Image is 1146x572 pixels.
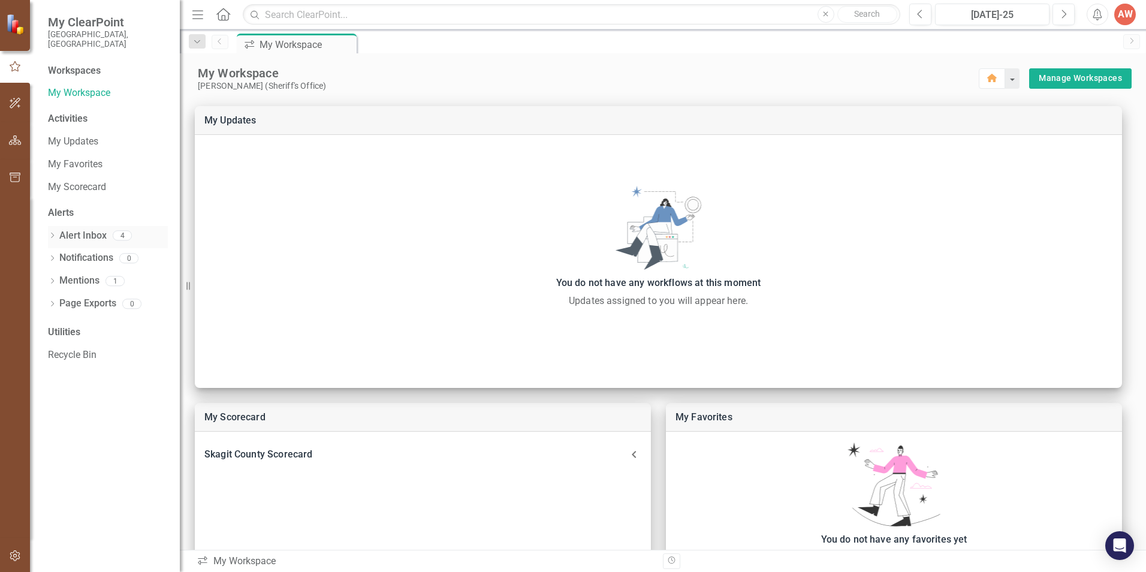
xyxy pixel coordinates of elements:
a: My Favorites [675,411,732,423]
a: My Scorecard [48,180,168,194]
a: Manage Workspaces [1039,71,1122,86]
div: My Workspace [198,65,979,81]
div: Updates assigned to you will appear here. [201,294,1116,308]
div: Activities [48,112,168,126]
div: 1 [105,276,125,286]
a: Page Exports [59,297,116,311]
div: Workspaces [48,64,101,78]
div: 0 [119,253,138,263]
div: Skagit County Scorecard [195,441,651,468]
div: [PERSON_NAME] (Sheriff's Office) [198,81,979,91]
div: split button [1029,68,1132,89]
a: My Favorites [48,158,168,171]
span: Search [854,9,880,19]
a: My Updates [48,135,168,149]
a: Notifications [59,251,113,265]
div: You do not have any favorites yet [672,531,1116,548]
div: 4 [113,231,132,241]
button: Manage Workspaces [1029,68,1132,89]
div: Open Intercom Messenger [1105,531,1134,560]
div: My Workspace [260,37,354,52]
div: Skagit County Scorecard [204,446,627,463]
div: Alerts [48,206,168,220]
button: Search [837,6,897,23]
a: Alert Inbox [59,229,107,243]
a: My Scorecard [204,411,266,423]
div: 0 [122,299,141,309]
img: ClearPoint Strategy [6,14,27,35]
div: You do not have any workflows at this moment [201,275,1116,291]
a: Recycle Bin [48,348,168,362]
a: Mentions [59,274,99,288]
div: [DATE]-25 [939,8,1045,22]
a: My Workspace [48,86,168,100]
div: Utilities [48,326,168,339]
div: My Workspace [197,555,654,568]
span: My ClearPoint [48,15,168,29]
button: AW [1114,4,1136,25]
small: [GEOGRAPHIC_DATA], [GEOGRAPHIC_DATA] [48,29,168,49]
input: Search ClearPoint... [243,4,900,25]
a: My Updates [204,115,257,126]
button: [DATE]-25 [935,4,1050,25]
